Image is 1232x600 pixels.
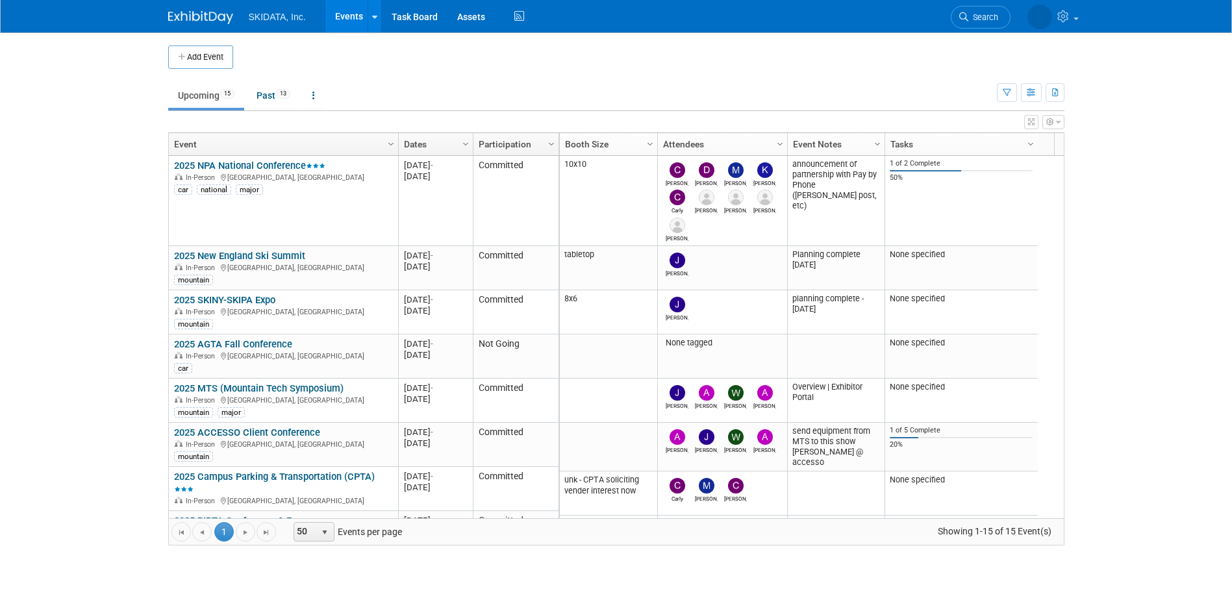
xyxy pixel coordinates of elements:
[666,312,688,321] div: John Keefe
[699,429,714,445] img: John Keefe
[473,511,559,555] td: Committed
[666,268,688,277] div: John Keefe
[890,159,1033,168] div: 1 of 2 Complete
[386,139,396,149] span: Column Settings
[220,89,234,99] span: 15
[787,290,885,334] td: planning complete - [DATE]
[787,423,885,472] td: send equipment from MTS to this show [PERSON_NAME] @ accesso
[186,264,219,272] span: In-Person
[431,160,433,170] span: -
[174,250,305,262] a: 2025 New England Ski Summit
[890,338,1033,348] div: None specified
[404,305,467,316] div: [DATE]
[240,527,251,538] span: Go to the next page
[670,297,685,312] img: John Keefe
[276,89,290,99] span: 13
[431,516,433,525] span: -
[670,162,685,178] img: Christopher Archer
[404,338,467,349] div: [DATE]
[753,205,776,214] div: John Mayambi
[728,385,744,401] img: William Reigeluth
[560,246,657,290] td: tabletop
[753,445,776,453] div: Andreas Kranabetter
[662,338,782,348] div: None tagged
[775,139,785,149] span: Column Settings
[236,184,263,195] div: major
[666,445,688,453] div: Andy Shenberger
[666,494,688,502] div: Carly Jansen
[174,319,213,329] div: mountain
[666,178,688,186] div: Christopher Archer
[175,497,182,503] img: In-Person Event
[773,133,787,153] a: Column Settings
[404,261,467,272] div: [DATE]
[174,294,275,306] a: 2025 SKINY-SKIPA Expo
[174,275,213,285] div: mountain
[728,162,744,178] img: Malloy Pohrer
[320,527,330,538] span: select
[473,156,559,246] td: Committed
[186,352,219,360] span: In-Person
[261,527,271,538] span: Go to the last page
[699,385,714,401] img: Andy Shenberger
[459,133,473,153] a: Column Settings
[174,427,320,438] a: 2025 ACCESSO Client Conference
[277,522,415,542] span: Events per page
[473,467,559,511] td: Committed
[473,423,559,467] td: Committed
[699,162,714,178] img: Damon Kessler
[174,382,344,394] a: 2025 MTS (Mountain Tech Symposium)
[186,497,219,505] span: In-Person
[666,205,688,214] div: Carly Jansen
[890,426,1033,435] div: 1 of 5 Complete
[670,218,685,233] img: Michael Ball
[431,251,433,260] span: -
[404,349,467,360] div: [DATE]
[174,471,375,495] a: 2025 Campus Parking & Transportation (CPTA)
[560,471,657,516] td: unk - CPTA soliciting vender interest now
[643,133,657,153] a: Column Settings
[249,12,306,22] span: SKIDATA, Inc.
[670,190,685,205] img: Carly Jansen
[663,133,779,155] a: Attendees
[724,205,747,214] div: Corey Gase
[968,12,998,22] span: Search
[473,290,559,334] td: Committed
[186,173,219,182] span: In-Person
[404,133,464,155] a: Dates
[757,385,773,401] img: Andreas Kranabetter
[670,385,685,401] img: John Keefe
[724,178,747,186] div: Malloy Pohrer
[787,246,885,290] td: Planning complete [DATE]
[890,133,1029,155] a: Tasks
[404,482,467,493] div: [DATE]
[560,156,657,246] td: 10x10
[724,494,747,502] div: Christopher Archer
[168,83,244,108] a: Upcoming15
[192,522,212,542] a: Go to the previous page
[757,162,773,178] img: Keith Lynch
[890,440,1033,449] div: 20%
[175,264,182,270] img: In-Person Event
[670,429,685,445] img: Andy Shenberger
[247,83,300,108] a: Past13
[695,178,718,186] div: Damon Kessler
[560,516,657,560] td: 10x10
[890,475,1033,485] div: None specified
[174,171,392,182] div: [GEOGRAPHIC_DATA], [GEOGRAPHIC_DATA]
[404,250,467,261] div: [DATE]
[404,427,467,438] div: [DATE]
[257,522,276,542] a: Go to the last page
[174,184,192,195] div: car
[724,445,747,453] div: Wesley Martin
[168,11,233,24] img: ExhibitDay
[174,338,292,350] a: 2025 AGTA Fall Conference
[757,429,773,445] img: Andreas Kranabetter
[431,339,433,349] span: -
[1024,133,1038,153] a: Column Settings
[214,522,234,542] span: 1
[175,440,182,447] img: In-Person Event
[175,173,182,180] img: In-Person Event
[174,438,392,449] div: [GEOGRAPHIC_DATA], [GEOGRAPHIC_DATA]
[174,407,213,418] div: mountain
